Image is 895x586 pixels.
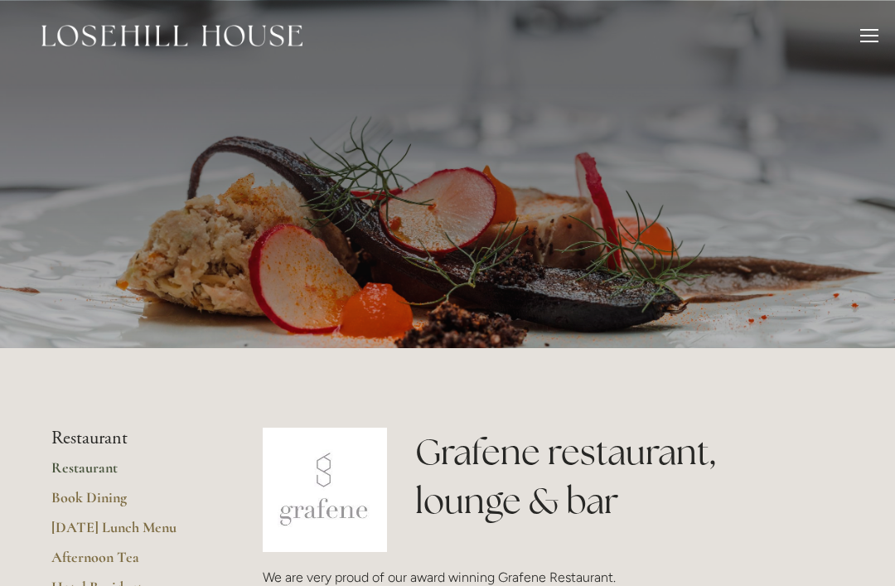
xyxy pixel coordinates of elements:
[415,428,844,525] h1: Grafene restaurant, lounge & bar
[41,25,302,46] img: Losehill House
[51,548,210,578] a: Afternoon Tea
[51,518,210,548] a: [DATE] Lunch Menu
[51,428,210,449] li: Restaurant
[51,458,210,488] a: Restaurant
[263,428,387,552] img: grafene.jpg
[51,488,210,518] a: Book Dining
